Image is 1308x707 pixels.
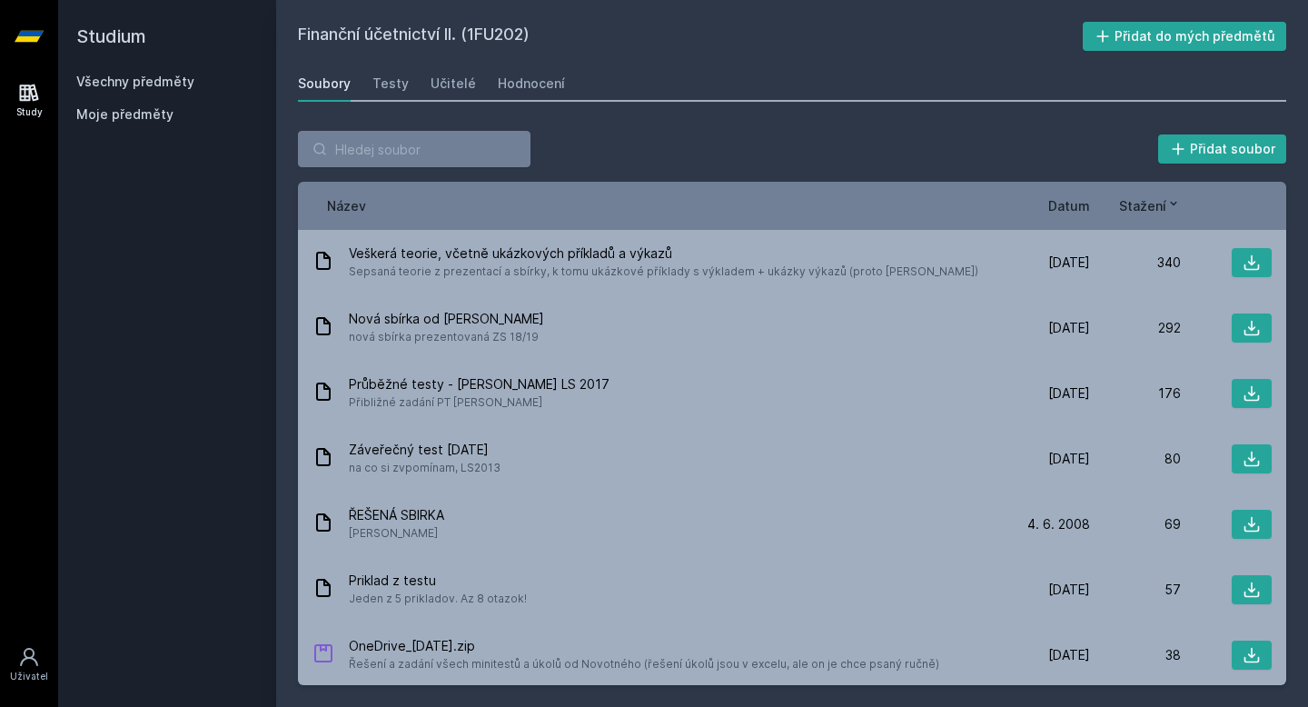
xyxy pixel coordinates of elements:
[1090,450,1181,468] div: 80
[349,244,978,263] span: Veškerá teorie, včetně ukázkových příkladů a výkazů
[349,310,544,328] span: Nová sbírka od [PERSON_NAME]
[1027,515,1090,533] span: 4. 6. 2008
[16,105,43,119] div: Study
[1083,22,1287,51] button: Přidat do mých předmětů
[372,75,409,93] div: Testy
[4,637,54,692] a: Uživatel
[1048,646,1090,664] span: [DATE]
[76,105,173,124] span: Moje předměty
[498,75,565,93] div: Hodnocení
[1119,196,1166,215] span: Stažení
[349,506,444,524] span: ŘEŠENÁ SBIRKA
[1048,450,1090,468] span: [DATE]
[1158,134,1287,164] button: Přidat soubor
[349,375,609,393] span: Průběžné testy - [PERSON_NAME] LS 2017
[1119,196,1181,215] button: Stažení
[349,572,527,590] span: Priklad z testu
[298,65,351,102] a: Soubory
[1048,319,1090,337] span: [DATE]
[10,670,48,683] div: Uživatel
[349,441,500,459] span: Záveřečný test [DATE]
[327,196,366,215] button: Název
[1090,319,1181,337] div: 292
[4,73,54,128] a: Study
[349,524,444,543] span: [PERSON_NAME]
[1090,254,1181,272] div: 340
[1048,254,1090,272] span: [DATE]
[1090,646,1181,664] div: 38
[431,65,476,102] a: Učitelé
[1048,384,1090,403] span: [DATE]
[349,637,939,655] span: OneDrive_[DATE].zip
[349,328,544,346] span: nová sbírka prezentovaná ZS 18/19
[1048,196,1090,215] button: Datum
[349,263,978,281] span: Sepsaná teorie z prezentací a sbírky, k tomu ukázkové příklady s výkladem + ukázky výkazů (proto ...
[349,459,500,477] span: na co si zvpomínam, LS2013
[349,590,527,608] span: Jeden z 5 prikladov. Az 8 otazok!
[298,22,1083,51] h2: Finanční účetnictví II. (1FU202)
[1090,515,1181,533] div: 69
[349,393,609,412] span: Přibližné zadání PT [PERSON_NAME]
[298,131,530,167] input: Hledej soubor
[312,642,334,669] div: ZIP
[349,655,939,673] span: Řešení a zadání všech minitestů a úkolů od Novotného (řešení úkolů jsou v excelu, ale on je chce ...
[431,75,476,93] div: Učitelé
[372,65,409,102] a: Testy
[76,74,194,89] a: Všechny předměty
[498,65,565,102] a: Hodnocení
[298,75,351,93] div: Soubory
[1090,581,1181,599] div: 57
[1090,384,1181,403] div: 176
[1048,581,1090,599] span: [DATE]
